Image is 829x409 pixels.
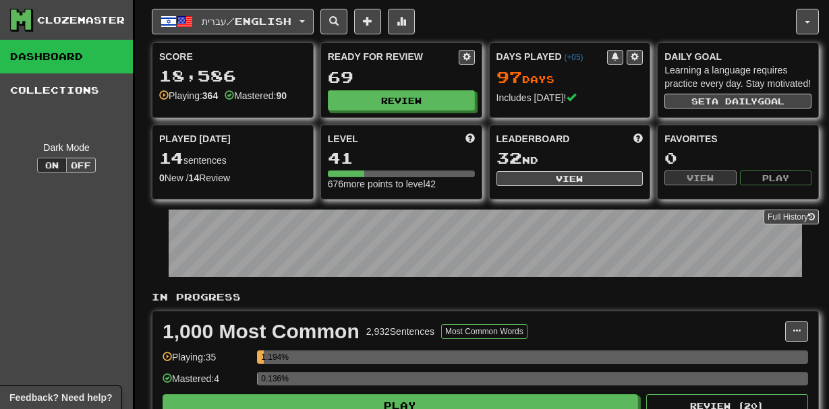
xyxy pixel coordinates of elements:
[328,69,475,86] div: 69
[328,50,459,63] div: Ready for Review
[664,150,811,166] div: 0
[276,90,287,101] strong: 90
[9,391,112,404] span: Open feedback widget
[388,9,415,34] button: More stats
[163,321,360,342] div: 1,000 Most Common
[37,158,67,172] button: On
[496,148,522,167] span: 32
[159,172,165,183] strong: 0
[320,9,347,34] button: Search sentences
[159,89,218,102] div: Playing:
[37,13,125,27] div: Clozemaster
[664,50,811,63] div: Daily Goal
[152,9,314,34] button: עברית/English
[496,132,570,146] span: Leaderboard
[159,132,231,146] span: Played [DATE]
[712,96,757,106] span: a daily
[564,53,583,62] a: (+05)
[328,90,475,111] button: Review
[159,150,306,167] div: sentences
[202,15,291,27] span: עברית / English
[664,94,811,108] button: Seta dailygoal
[328,177,475,191] div: 676 more points to level 42
[633,132,643,146] span: This week in points, UTC
[496,150,644,167] div: nd
[496,91,644,104] div: Includes [DATE]!
[366,325,434,338] div: 2,932 Sentences
[465,132,475,146] span: Score more points to level up
[159,148,183,167] span: 14
[496,69,644,86] div: Day s
[159,50,306,63] div: Score
[496,50,608,63] div: Days Played
[496,67,522,86] span: 97
[225,89,287,102] div: Mastered:
[664,170,736,185] button: View
[496,171,644,186] button: View
[189,172,200,183] strong: 14
[152,290,819,304] p: In Progress
[163,350,250,373] div: Playing: 35
[664,132,811,146] div: Favorites
[664,63,811,90] div: Learning a language requires practice every day. Stay motivated!
[159,67,306,84] div: 18,586
[66,158,96,172] button: Off
[163,372,250,394] div: Mastered: 4
[328,132,358,146] span: Level
[261,350,264,364] div: 1.194%
[202,90,218,101] strong: 364
[441,324,527,339] button: Most Common Words
[10,141,123,154] div: Dark Mode
[354,9,381,34] button: Add sentence to collection
[764,210,819,224] a: Full History
[328,150,475,166] div: 41
[740,170,811,185] button: Play
[159,171,306,185] div: New / Review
